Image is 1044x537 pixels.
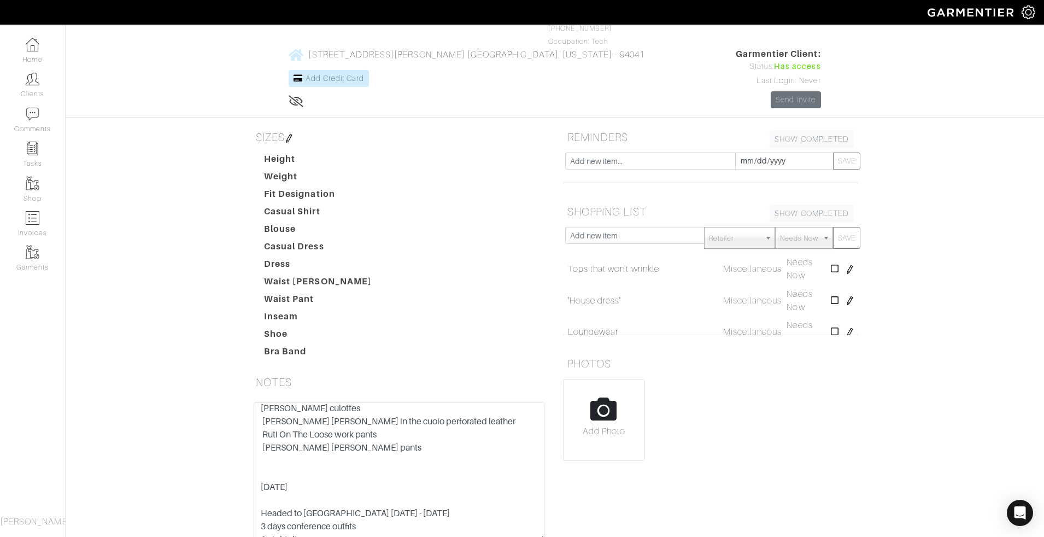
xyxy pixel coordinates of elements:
[256,345,380,363] dt: Bra Band
[563,126,858,148] h5: REMINDERS
[1007,500,1033,526] div: Open Intercom Messenger
[26,107,39,121] img: comment-icon-a0a6a9ef722e966f86d9cbdc48e553b5cf19dbc54f86b18d962a5391bc8f6eb6.png
[256,223,380,240] dt: Blouse
[709,227,760,249] span: Retailer
[565,153,736,170] input: Add new item...
[289,48,644,61] a: [STREET_ADDRESS][PERSON_NAME] [GEOGRAPHIC_DATA], [US_STATE] - 94041
[723,327,782,337] span: Miscellaneous
[771,91,821,108] a: Send Invite
[770,205,854,222] a: SHOW COMPLETED
[846,296,854,305] img: pen-cf24a1663064a2ec1b9c1bd2387e9de7a2fa800b781884d57f21acf72779bad2.png
[285,134,294,143] img: pen-cf24a1663064a2ec1b9c1bd2387e9de7a2fa800b781884d57f21acf72779bad2.png
[251,126,547,148] h5: SIZES
[568,325,619,338] a: Loungewear
[723,264,782,274] span: Miscellaneous
[256,170,380,188] dt: Weight
[308,50,644,60] span: [STREET_ADDRESS][PERSON_NAME] [GEOGRAPHIC_DATA], [US_STATE] - 94041
[922,3,1022,22] img: garmentier-logo-header-white-b43fb05a5012e4ada735d5af1a66efaba907eab6374d6393d1fbf88cb4ef424d.png
[256,310,380,328] dt: Inseam
[26,72,39,86] img: clients-icon-6bae9207a08558b7cb47a8932f037763ab4055f8c8b6bfacd5dc20c3e0201464.png
[568,294,621,307] a: "House dress"
[26,211,39,225] img: orders-icon-0abe47150d42831381b5fb84f609e132dff9fe21cb692f30cb5eec754e2cba89.png
[26,177,39,190] img: garments-icon-b7da505a4dc4fd61783c78ac3ca0ef83fa9d6f193b1c9dc38574b1d14d53ca28.png
[563,201,858,223] h5: SHOPPING LIST
[833,153,860,170] button: SAVE
[787,289,812,312] span: Needs Now
[548,11,787,45] span: [PHONE_NUMBER] Occupation: Tech
[846,328,854,337] img: pen-cf24a1663064a2ec1b9c1bd2387e9de7a2fa800b781884d57f21acf72779bad2.png
[774,61,821,73] span: Has access
[736,75,821,87] div: Last Login: Never
[256,275,380,293] dt: Waist [PERSON_NAME]
[846,265,854,274] img: pen-cf24a1663064a2ec1b9c1bd2387e9de7a2fa800b781884d57f21acf72779bad2.png
[723,296,782,306] span: Miscellaneous
[256,153,380,170] dt: Height
[256,328,380,345] dt: Shoe
[256,188,380,205] dt: Fit Designation
[256,205,380,223] dt: Casual Shirt
[26,38,39,51] img: dashboard-icon-dbcd8f5a0b271acd01030246c82b418ddd0df26cd7fceb0bd07c9910d44c42f6.png
[563,353,858,375] h5: PHOTOS
[306,74,365,83] span: Add Credit Card
[289,70,369,87] a: Add Credit Card
[251,371,547,393] h5: NOTES
[770,131,854,148] a: SHOW COMPLETED
[787,320,812,343] span: Needs Now
[568,262,659,276] a: Tops that won't wrinkle
[565,227,705,244] input: Add new item
[736,48,821,61] span: Garmentier Client:
[736,61,821,73] div: Status:
[780,227,818,249] span: Needs Now
[787,258,812,281] span: Needs Now
[833,227,860,249] button: SAVE
[256,240,380,258] dt: Casual Dress
[1022,5,1035,19] img: gear-icon-white-bd11855cb880d31180b6d7d6211b90ccbf57a29d726f0c71d8c61bd08dd39cc2.png
[26,142,39,155] img: reminder-icon-8004d30b9f0a5d33ae49ab947aed9ed385cf756f9e5892f1edd6e32f2345188e.png
[256,258,380,275] dt: Dress
[26,246,39,259] img: garments-icon-b7da505a4dc4fd61783c78ac3ca0ef83fa9d6f193b1c9dc38574b1d14d53ca28.png
[256,293,380,310] dt: Waist Pant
